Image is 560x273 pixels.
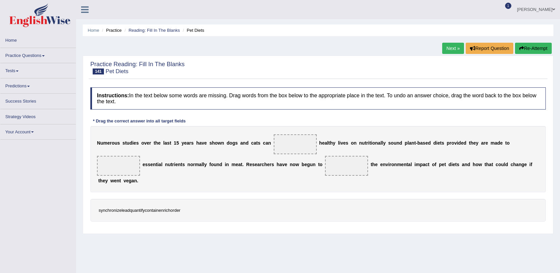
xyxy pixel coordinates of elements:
[246,162,250,167] b: R
[416,162,420,167] b: m
[202,140,204,146] b: v
[182,162,185,167] b: s
[515,43,552,54] button: Re-Attempt
[530,162,531,167] b: i
[171,162,172,167] b: t
[265,140,268,146] b: a
[414,140,416,146] b: t
[165,162,168,167] b: n
[490,140,494,146] b: m
[164,140,167,146] b: a
[417,140,420,146] b: b
[161,162,163,167] b: l
[125,140,127,146] b: t
[232,140,235,146] b: g
[444,162,446,167] b: t
[496,162,498,167] b: c
[157,162,159,167] b: i
[136,140,139,146] b: s
[440,140,442,146] b: t
[100,140,103,146] b: u
[378,140,381,146] b: a
[254,140,257,146] b: a
[310,162,313,167] b: u
[433,140,436,146] b: d
[257,162,260,167] b: a
[406,162,408,167] b: t
[129,178,132,183] b: g
[181,162,182,167] b: t
[174,162,175,167] b: i
[296,162,299,167] b: w
[170,208,180,213] span: order
[469,140,471,146] b: t
[219,162,222,167] b: d
[137,178,138,183] b: .
[97,140,100,146] b: N
[505,162,508,167] b: d
[227,140,230,146] b: d
[238,162,241,167] b: a
[149,140,151,146] b: r
[481,140,484,146] b: a
[270,162,271,167] b: r
[204,140,207,146] b: e
[0,94,76,107] a: Success Stories
[126,178,129,183] b: e
[307,162,310,167] b: g
[497,140,500,146] b: d
[463,140,466,146] b: d
[451,140,454,146] b: o
[359,140,362,146] b: n
[250,162,252,167] b: e
[235,140,238,146] b: s
[330,140,333,146] b: h
[202,162,203,167] b: l
[405,140,408,146] b: p
[383,162,386,167] b: n
[454,140,457,146] b: v
[375,140,378,146] b: n
[260,162,261,167] b: r
[216,162,219,167] b: n
[148,162,150,167] b: s
[112,140,115,146] b: o
[111,178,114,183] b: w
[117,140,120,146] b: s
[333,140,336,146] b: y
[119,178,121,183] b: t
[371,162,372,167] b: t
[103,140,107,146] b: m
[486,140,488,146] b: e
[484,140,485,146] b: r
[442,140,444,146] b: s
[365,140,366,146] b: t
[155,140,158,146] b: h
[117,178,119,183] b: n
[134,178,137,183] b: n
[170,140,171,146] b: t
[476,140,479,146] b: y
[448,162,451,167] b: d
[391,162,394,167] b: o
[524,162,527,167] b: e
[476,162,479,167] b: o
[505,3,512,9] span: 1
[134,140,136,146] b: e
[229,140,232,146] b: o
[457,162,459,167] b: s
[372,162,375,167] b: h
[467,162,470,167] b: d
[153,162,156,167] b: n
[473,140,476,146] b: e
[150,162,153,167] b: e
[486,162,489,167] b: h
[105,178,108,183] b: y
[88,28,99,33] a: Home
[158,140,161,146] b: e
[489,162,491,167] b: a
[399,140,402,146] b: d
[167,140,170,146] b: s
[495,140,497,146] b: a
[391,140,394,146] b: o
